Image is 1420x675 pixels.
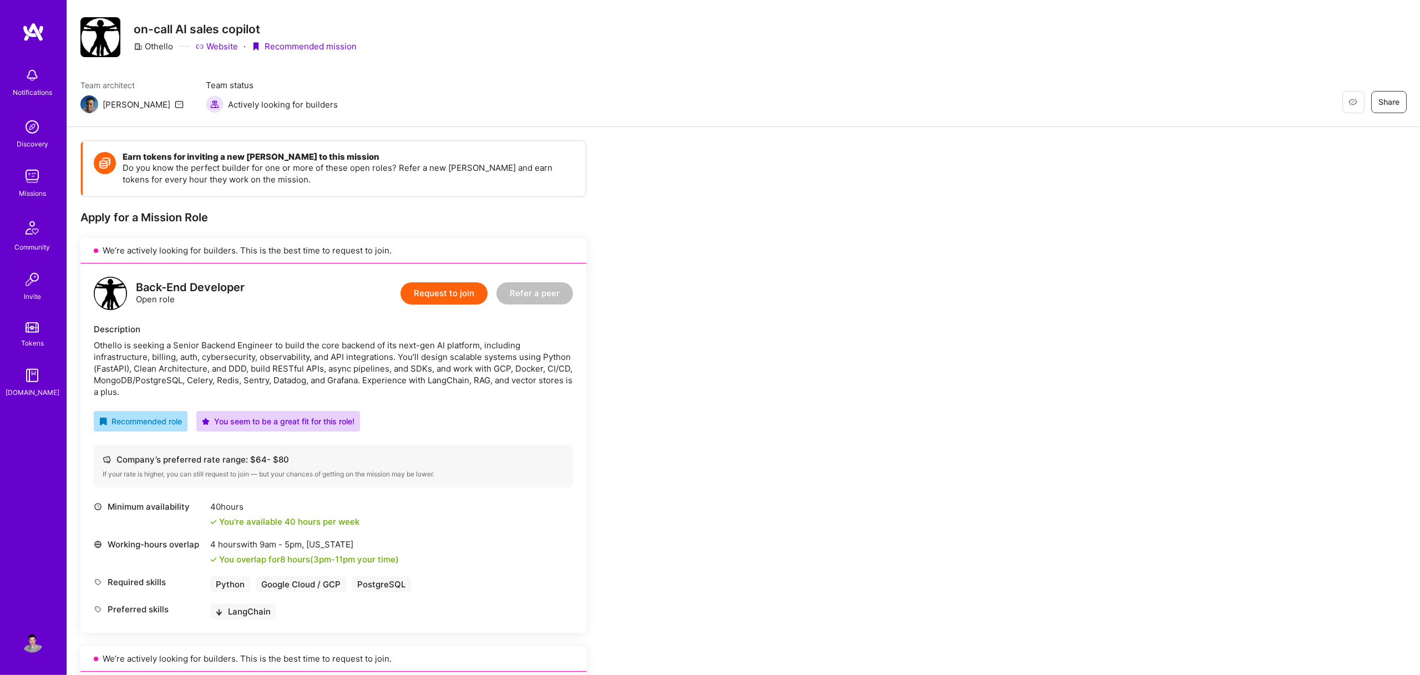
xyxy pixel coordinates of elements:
div: Tokens [21,337,44,349]
i: icon Clock [94,503,102,511]
i: icon BlackArrowDown [216,609,222,616]
button: Share [1371,91,1407,113]
div: Working-hours overlap [94,539,205,550]
i: icon Cash [103,455,111,464]
i: icon Mail [175,100,184,109]
div: Preferred skills [94,603,205,615]
div: 40 hours [210,501,359,512]
div: Apply for a Mission Role [80,210,586,225]
img: Company Logo [80,17,120,57]
img: discovery [21,116,43,138]
div: Notifications [13,87,52,98]
div: Python [210,576,250,592]
div: We’re actively looking for builders. This is the best time to request to join. [80,238,586,263]
div: Othello [134,40,173,52]
div: [DOMAIN_NAME] [6,387,59,398]
button: Request to join [400,282,488,304]
div: Open role [136,282,245,305]
div: Recommended mission [251,40,357,52]
img: User Avatar [21,631,43,653]
i: icon PurpleRibbon [251,42,260,51]
i: icon Tag [94,605,102,613]
img: teamwork [21,165,43,187]
div: · [244,40,246,52]
div: Community [14,241,50,253]
div: Google Cloud / GCP [256,576,346,592]
i: icon RecommendedBadge [99,418,107,425]
h4: Earn tokens for inviting a new [PERSON_NAME] to this mission [123,152,575,162]
img: logo [22,22,44,42]
div: Back-End Developer [136,282,245,293]
a: User Avatar [18,631,46,653]
div: LangChain [210,603,276,620]
img: Community [19,215,45,241]
div: We’re actively looking for builders. This is the best time to request to join. [80,646,586,672]
div: Required skills [94,576,205,588]
img: Team Architect [80,95,98,113]
a: Website [195,40,238,52]
i: icon PurpleStar [202,418,210,425]
div: Company’s preferred rate range: $ 64 - $ 80 [103,454,564,465]
img: Actively looking for builders [206,95,224,113]
img: Token icon [94,152,116,174]
span: Team architect [80,79,184,91]
img: bell [21,64,43,87]
span: Share [1378,97,1399,108]
div: Description [94,323,573,335]
i: icon CompanyGray [134,42,143,51]
div: Minimum availability [94,501,205,512]
button: Refer a peer [496,282,573,304]
div: You overlap for 8 hours ( your time) [219,554,399,565]
img: tokens [26,322,39,333]
div: 4 hours with [US_STATE] [210,539,399,550]
img: guide book [21,364,43,387]
i: icon Check [210,556,217,563]
span: 3pm - 11pm [313,554,355,565]
div: PostgreSQL [352,576,411,592]
span: 9am - 5pm , [257,539,306,550]
div: Recommended role [99,415,182,427]
div: Othello is seeking a Senior Backend Engineer to build the core backend of its next-gen AI platfor... [94,339,573,398]
p: Do you know the perfect builder for one or more of these open roles? Refer a new [PERSON_NAME] an... [123,162,575,185]
div: Missions [19,187,46,199]
div: Discovery [17,138,48,150]
div: [PERSON_NAME] [103,99,170,110]
span: Team status [206,79,338,91]
i: icon Check [210,519,217,525]
img: Invite [21,268,43,291]
i: icon EyeClosed [1348,98,1357,106]
i: icon Tag [94,578,102,586]
h3: on-call AI sales copilot [134,22,357,36]
img: logo [94,277,127,310]
div: If your rate is higher, you can still request to join — but your chances of getting on the missio... [103,470,564,479]
i: icon World [94,540,102,549]
div: You seem to be a great fit for this role! [202,415,354,427]
span: Actively looking for builders [228,99,338,110]
div: Invite [24,291,41,302]
div: You're available 40 hours per week [210,516,359,527]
